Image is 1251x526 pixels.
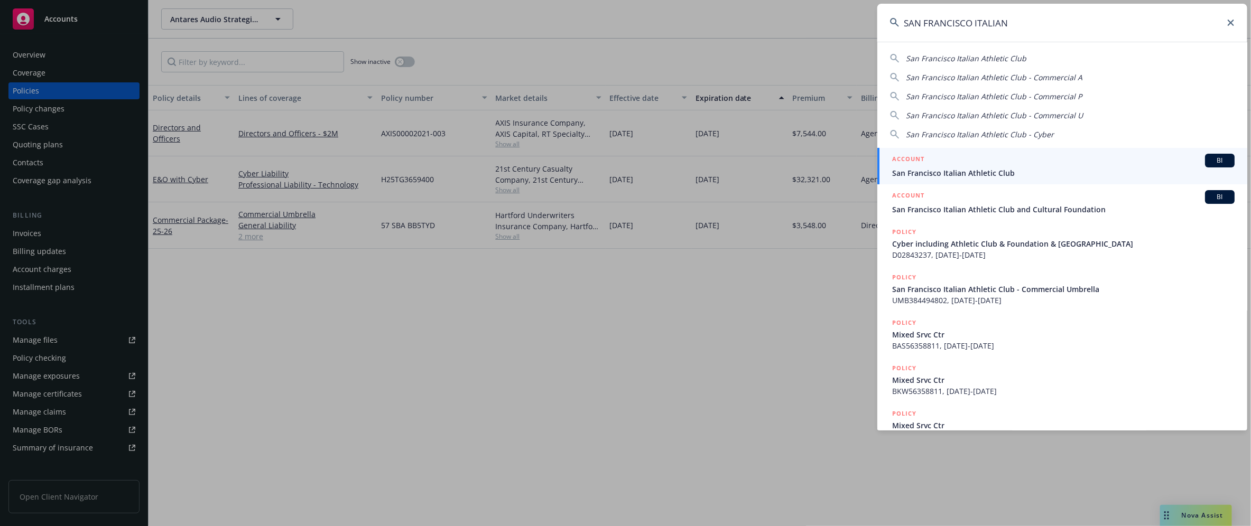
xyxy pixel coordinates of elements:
[877,312,1247,357] a: POLICYMixed Srvc CtrBAS56358811, [DATE]-[DATE]
[892,167,1235,179] span: San Francisco Italian Athletic Club
[892,295,1235,306] span: UMB384494802, [DATE]-[DATE]
[906,53,1026,63] span: San Francisco Italian Athletic Club
[892,238,1235,249] span: Cyber including Athletic Club & Foundation & [GEOGRAPHIC_DATA]
[892,329,1235,340] span: Mixed Srvc Ctr
[1209,192,1230,202] span: BI
[892,154,924,166] h5: ACCOUNT
[892,408,916,419] h5: POLICY
[892,340,1235,351] span: BAS56358811, [DATE]-[DATE]
[877,402,1247,448] a: POLICYMixed Srvc Ctr
[892,204,1235,215] span: San Francisco Italian Athletic Club and Cultural Foundation
[906,91,1082,101] span: San Francisco Italian Athletic Club - Commercial P
[892,190,924,203] h5: ACCOUNT
[892,374,1235,386] span: Mixed Srvc Ctr
[877,148,1247,184] a: ACCOUNTBISan Francisco Italian Athletic Club
[877,266,1247,312] a: POLICYSan Francisco Italian Athletic Club - Commercial UmbrellaUMB384494802, [DATE]-[DATE]
[1209,156,1230,165] span: BI
[892,272,916,283] h5: POLICY
[906,129,1054,139] span: San Francisco Italian Athletic Club - Cyber
[892,420,1235,431] span: Mixed Srvc Ctr
[892,227,916,237] h5: POLICY
[877,184,1247,221] a: ACCOUNTBISan Francisco Italian Athletic Club and Cultural Foundation
[877,221,1247,266] a: POLICYCyber including Athletic Club & Foundation & [GEOGRAPHIC_DATA]D02843237, [DATE]-[DATE]
[892,363,916,373] h5: POLICY
[877,357,1247,402] a: POLICYMixed Srvc CtrBKW56358811, [DATE]-[DATE]
[892,386,1235,397] span: BKW56358811, [DATE]-[DATE]
[877,4,1247,42] input: Search...
[892,284,1235,295] span: San Francisco Italian Athletic Club - Commercial Umbrella
[906,110,1083,120] span: San Francisco Italian Athletic Club - Commercial U
[892,317,916,328] h5: POLICY
[892,249,1235,260] span: D02843237, [DATE]-[DATE]
[906,72,1082,82] span: San Francisco Italian Athletic Club - Commercial A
